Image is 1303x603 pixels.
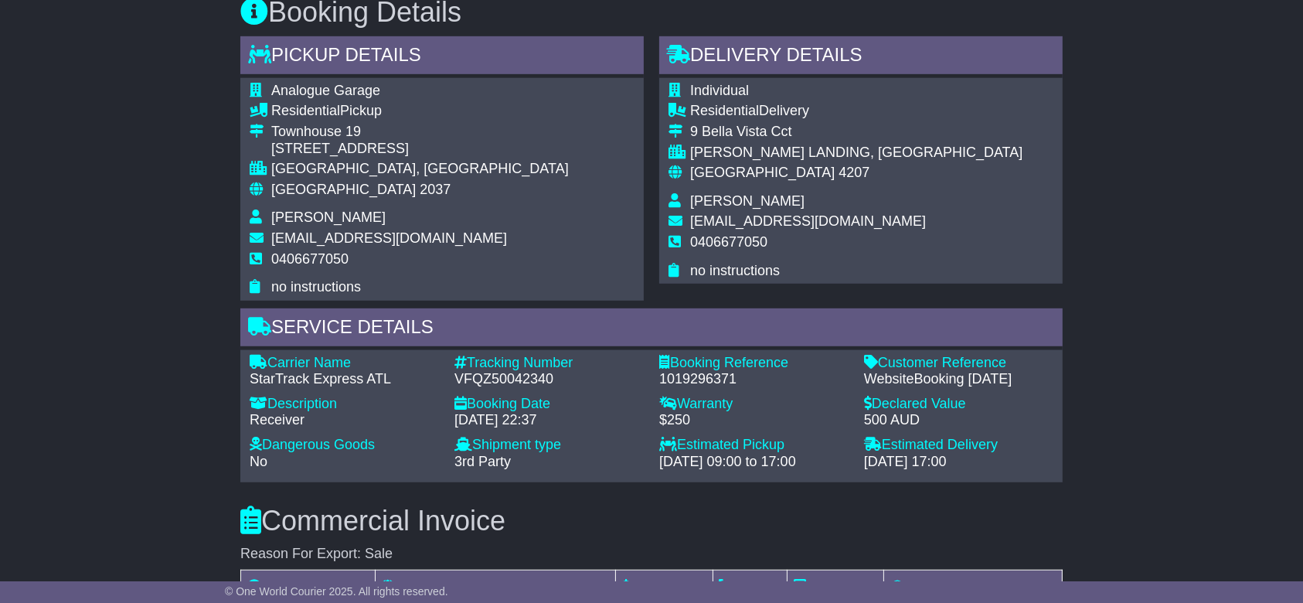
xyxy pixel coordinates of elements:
[240,546,1063,563] div: Reason For Export: Sale
[250,437,439,454] div: Dangerous Goods
[271,251,349,267] span: 0406677050
[690,213,926,229] span: [EMAIL_ADDRESS][DOMAIN_NAME]
[690,234,767,250] span: 0406677050
[690,103,759,118] span: Residential
[250,412,439,429] div: Receiver
[690,193,805,209] span: [PERSON_NAME]
[250,371,439,388] div: StarTrack Express ATL
[240,308,1063,350] div: Service Details
[271,279,361,295] span: no instructions
[659,437,849,454] div: Estimated Pickup
[659,371,849,388] div: 1019296371
[225,585,448,598] span: © One World Courier 2025. All rights reserved.
[271,103,569,120] div: Pickup
[454,412,644,429] div: [DATE] 22:37
[659,396,849,413] div: Warranty
[690,124,1022,141] div: 9 Bella Vista Cct
[864,355,1053,372] div: Customer Reference
[839,165,869,180] span: 4207
[454,371,644,388] div: VFQZ50042340
[864,412,1053,429] div: 500 AUD
[864,396,1053,413] div: Declared Value
[864,437,1053,454] div: Estimated Delivery
[659,454,849,471] div: [DATE] 09:00 to 17:00
[420,182,451,197] span: 2037
[271,182,416,197] span: [GEOGRAPHIC_DATA]
[454,454,511,469] span: 3rd Party
[240,506,1063,537] h3: Commercial Invoice
[690,165,835,180] span: [GEOGRAPHIC_DATA]
[271,210,386,225] span: [PERSON_NAME]
[271,161,569,178] div: [GEOGRAPHIC_DATA], [GEOGRAPHIC_DATA]
[659,36,1063,78] div: Delivery Details
[240,36,644,78] div: Pickup Details
[659,412,849,429] div: $250
[690,103,1022,120] div: Delivery
[271,124,569,141] div: Townhouse 19
[271,230,507,246] span: [EMAIL_ADDRESS][DOMAIN_NAME]
[690,145,1022,162] div: [PERSON_NAME] LANDING, [GEOGRAPHIC_DATA]
[271,141,569,158] div: [STREET_ADDRESS]
[659,355,849,372] div: Booking Reference
[690,83,749,98] span: Individual
[271,83,380,98] span: Analogue Garage
[864,454,1053,471] div: [DATE] 17:00
[864,371,1053,388] div: WebsiteBooking [DATE]
[454,437,644,454] div: Shipment type
[271,103,340,118] span: Residential
[454,355,644,372] div: Tracking Number
[454,396,644,413] div: Booking Date
[250,454,267,469] span: No
[690,263,780,278] span: no instructions
[250,396,439,413] div: Description
[250,355,439,372] div: Carrier Name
